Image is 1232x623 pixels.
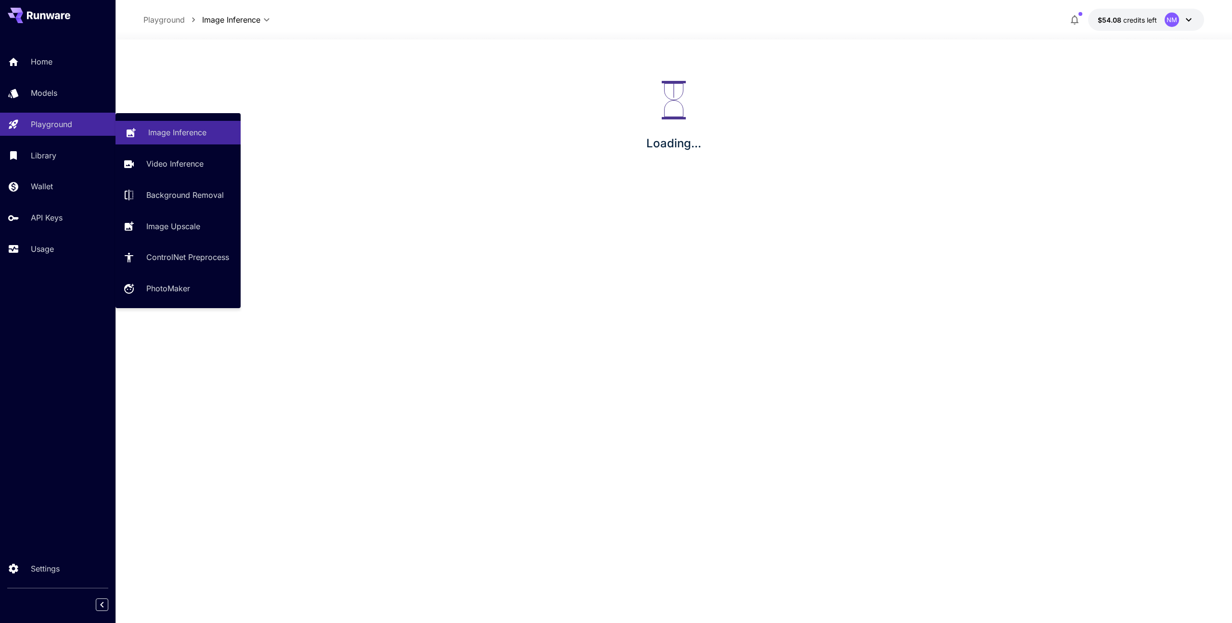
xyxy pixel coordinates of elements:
nav: breadcrumb [143,14,202,26]
p: Settings [31,563,60,574]
button: Collapse sidebar [96,598,108,611]
p: Image Inference [148,127,206,138]
p: Wallet [31,181,53,192]
span: credits left [1123,16,1157,24]
a: PhotoMaker [115,277,241,300]
p: Background Removal [146,189,224,201]
button: $54.08333 [1088,9,1204,31]
p: API Keys [31,212,63,223]
p: Home [31,56,52,67]
div: $54.08333 [1098,15,1157,25]
p: ControlNet Preprocess [146,251,229,263]
div: NM [1165,13,1179,27]
a: ControlNet Preprocess [115,246,241,269]
p: Models [31,87,57,99]
a: Image Upscale [115,214,241,238]
a: Image Inference [115,121,241,144]
a: Background Removal [115,183,241,207]
p: Library [31,150,56,161]
p: PhotoMaker [146,283,190,294]
p: Video Inference [146,158,204,169]
div: Collapse sidebar [103,596,115,613]
p: Playground [31,118,72,130]
p: Playground [143,14,185,26]
p: Usage [31,243,54,255]
p: Image Upscale [146,221,200,232]
a: Video Inference [115,152,241,176]
span: $54.08 [1098,16,1123,24]
p: Loading... [646,135,701,152]
span: Image Inference [202,14,260,26]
